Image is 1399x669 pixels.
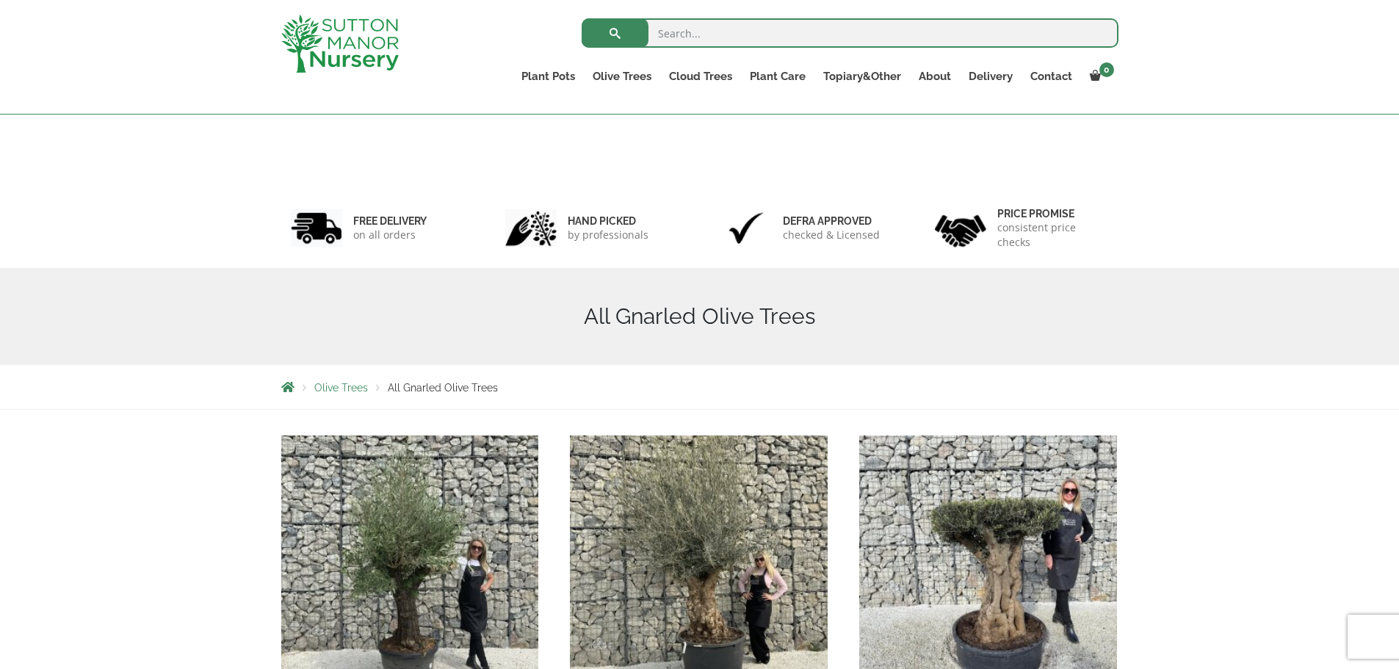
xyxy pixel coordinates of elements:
a: Topiary&Other [814,66,910,87]
a: Delivery [960,66,1022,87]
a: About [910,66,960,87]
img: 4.jpg [935,206,986,250]
nav: Breadcrumbs [281,381,1118,393]
h6: Defra approved [783,214,880,228]
a: Olive Trees [314,382,368,394]
p: consistent price checks [997,220,1109,250]
p: checked & Licensed [783,228,880,242]
p: on all orders [353,228,427,242]
a: Plant Care [741,66,814,87]
a: Olive Trees [584,66,660,87]
a: Cloud Trees [660,66,741,87]
span: 0 [1099,62,1114,77]
h6: hand picked [568,214,648,228]
h6: Price promise [997,207,1109,220]
img: logo [281,15,399,73]
span: All Gnarled Olive Trees [388,382,498,394]
img: 1.jpg [291,209,342,247]
input: Search... [582,18,1118,48]
a: Plant Pots [513,66,584,87]
p: by professionals [568,228,648,242]
img: 2.jpg [505,209,557,247]
h1: All Gnarled Olive Trees [281,303,1118,330]
img: 3.jpg [720,209,772,247]
a: 0 [1081,66,1118,87]
h6: FREE DELIVERY [353,214,427,228]
a: Contact [1022,66,1081,87]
